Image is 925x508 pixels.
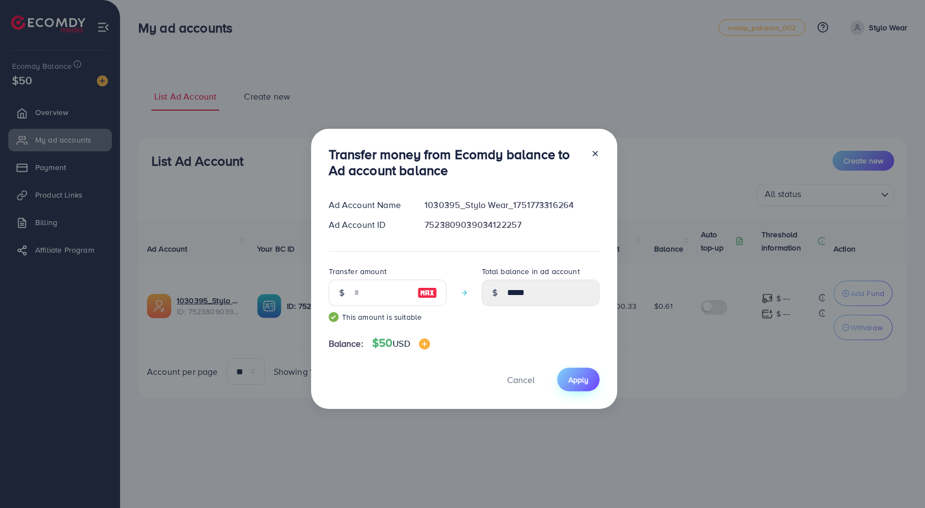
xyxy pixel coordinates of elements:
iframe: Chat [878,458,917,500]
span: Balance: [329,337,363,350]
span: Apply [568,374,589,385]
h3: Transfer money from Ecomdy balance to Ad account balance [329,146,582,178]
small: This amount is suitable [329,312,447,323]
label: Total balance in ad account [482,266,580,277]
label: Transfer amount [329,266,387,277]
div: 7523809039034122257 [416,219,608,231]
div: 1030395_Stylo Wear_1751773316264 [416,199,608,211]
span: Cancel [507,374,535,386]
button: Cancel [493,368,548,391]
button: Apply [557,368,600,391]
span: USD [393,337,410,349]
img: image [417,286,437,299]
div: Ad Account ID [320,219,416,231]
img: guide [329,312,339,322]
div: Ad Account Name [320,199,416,211]
h4: $50 [372,336,430,350]
img: image [419,338,430,349]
